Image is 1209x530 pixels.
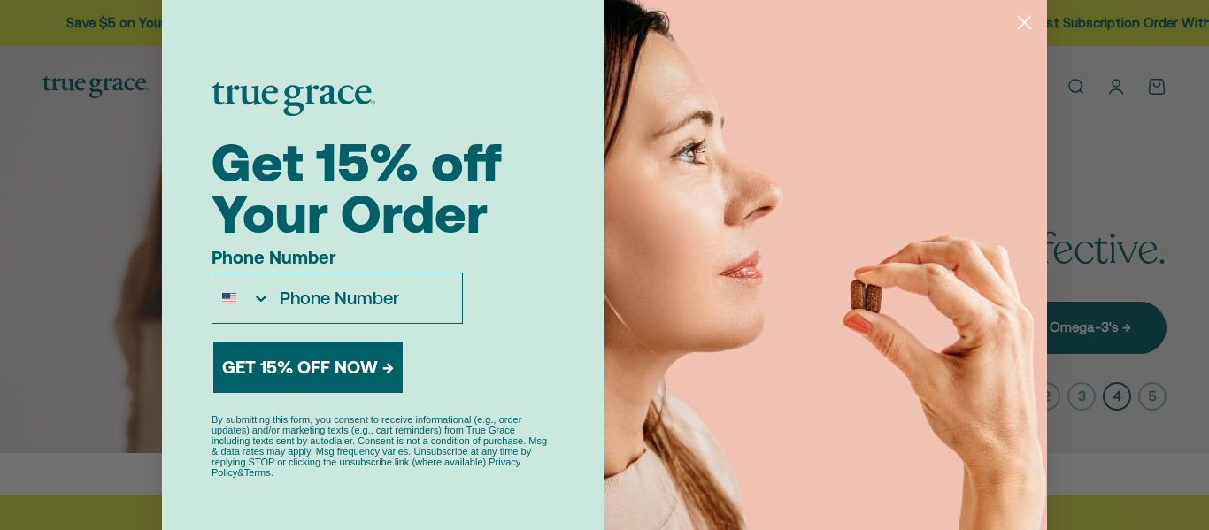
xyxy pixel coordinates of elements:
img: logo placeholder [212,82,375,116]
button: Close dialog [1009,7,1040,38]
img: United States [222,291,236,305]
button: GET 15% OFF NOW → [213,342,403,393]
label: Phone Number [212,247,463,273]
a: Privacy Policy [212,457,520,478]
p: By submitting this form, you consent to receive informational (e.g., order updates) and/or market... [212,414,555,478]
a: Terms [244,467,271,478]
button: Search Countries [212,273,271,323]
input: Phone Number [271,273,462,323]
span: Get 15% off Your Order [212,132,502,244]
